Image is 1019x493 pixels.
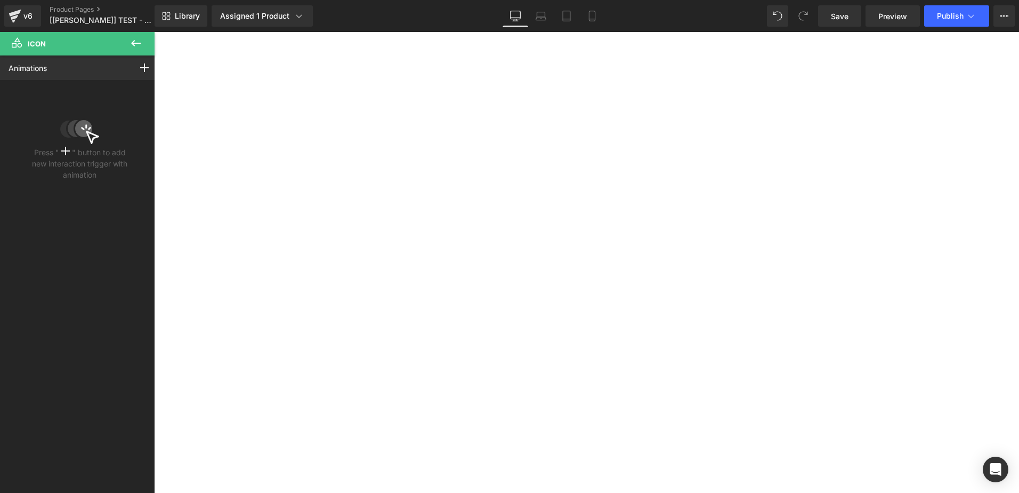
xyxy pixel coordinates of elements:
p: Press " " button to add new interaction trigger with animation [28,147,131,180]
a: Desktop [503,5,528,27]
span: Library [175,11,200,21]
button: More [993,5,1015,27]
a: New Library [155,5,207,27]
button: Redo [792,5,814,27]
a: Tablet [554,5,579,27]
span: [[PERSON_NAME]] TEST - DTF Format A2 avec photo descendante [50,16,152,25]
button: Undo [767,5,788,27]
a: v6 [4,5,41,27]
a: Animations [9,62,47,74]
a: Laptop [528,5,554,27]
span: Publish [937,12,964,20]
div: Assigned 1 Product [220,11,304,21]
span: Icon [28,39,46,48]
span: Preview [878,11,907,22]
div: v6 [21,9,35,23]
div: Open Intercom Messenger [983,457,1008,482]
a: Preview [866,5,920,27]
a: Mobile [579,5,605,27]
span: Save [831,11,848,22]
a: Product Pages [50,5,172,14]
button: Publish [924,5,989,27]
